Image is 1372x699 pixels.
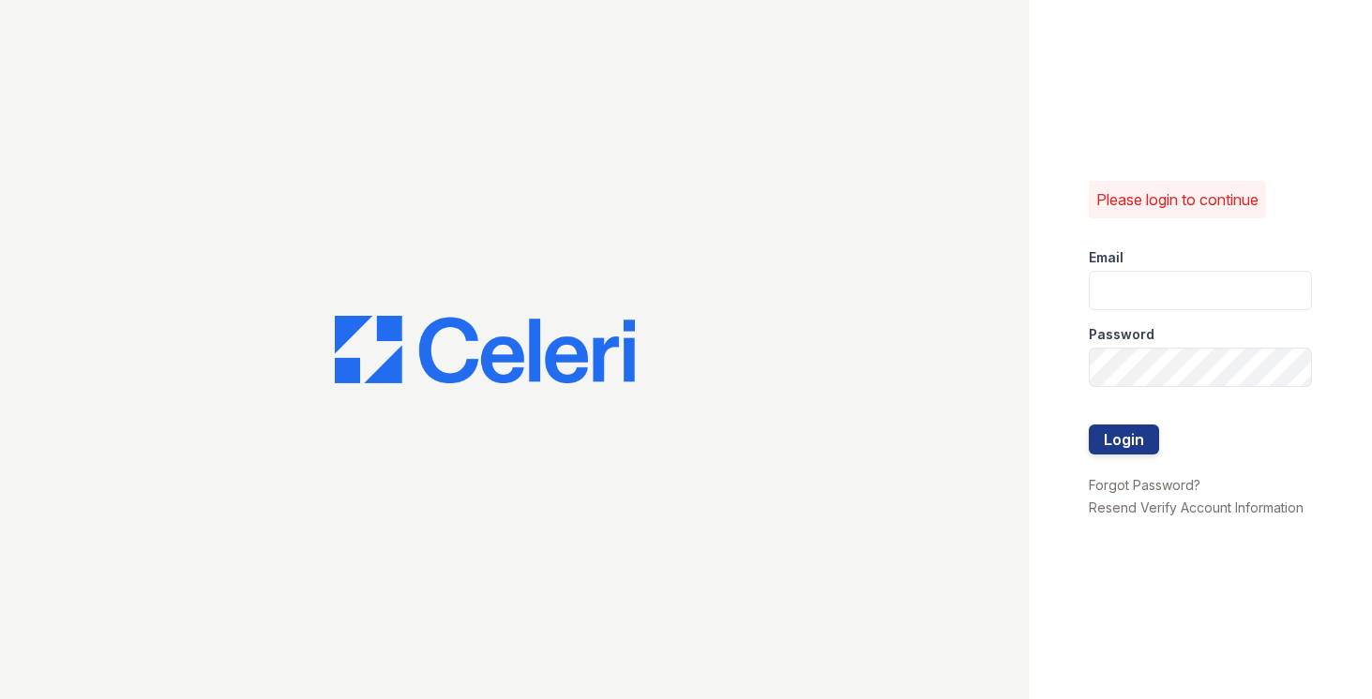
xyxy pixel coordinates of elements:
[1089,325,1154,344] label: Password
[1096,188,1259,211] p: Please login to continue
[335,316,635,383] img: CE_Logo_Blue-a8612792a0a2168367f1c8372b55b34899dd931a85d93a1a3d3e32e68fde9ad4.png
[1089,424,1159,454] button: Login
[1089,499,1304,515] a: Resend Verify Account Information
[1089,477,1200,493] a: Forgot Password?
[1089,248,1123,267] label: Email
